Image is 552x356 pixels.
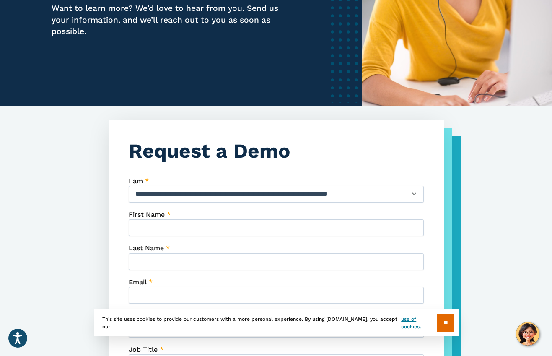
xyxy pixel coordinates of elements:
div: This site uses cookies to provide our customers with a more personal experience. By using [DOMAIN... [94,309,459,336]
span: Email [129,278,147,286]
span: First Name [129,210,165,218]
span: Last Name [129,244,164,252]
p: Want to learn more? We’d love to hear from you. Send us your information, and we’ll reach out to ... [52,3,296,37]
span: I am [129,177,143,185]
h3: Request a Demo [129,140,424,163]
span: Job Title [129,346,158,353]
a: use of cookies. [401,315,437,330]
button: Hello, have a question? Let’s chat. [516,322,539,346]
